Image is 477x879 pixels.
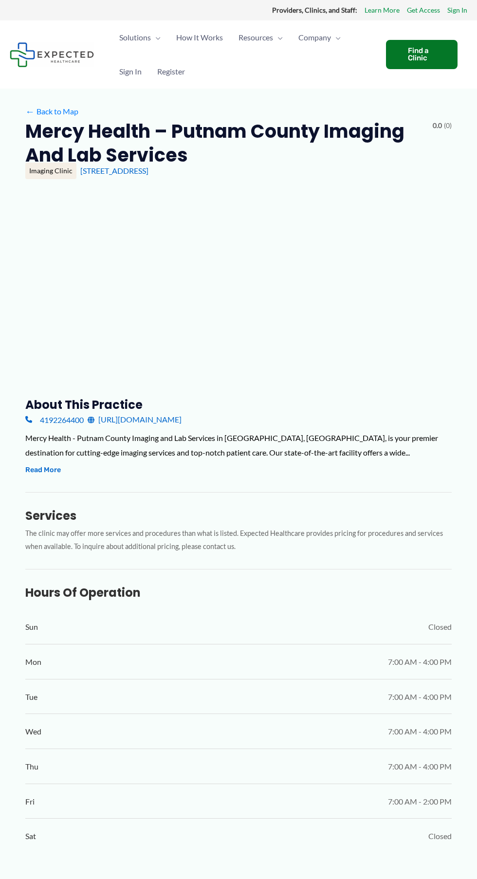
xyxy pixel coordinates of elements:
button: Read More [25,464,61,476]
span: Solutions [119,20,151,55]
h2: Mercy Health – Putnam County Imaging and Lab Services [25,119,425,167]
a: Register [149,55,193,89]
a: ResourcesMenu Toggle [231,20,291,55]
img: Expected Healthcare Logo - side, dark font, small [10,42,94,67]
p: The clinic may offer more services and procedures than what is listed. Expected Healthcare provid... [25,527,452,553]
h3: Services [25,508,452,523]
a: [STREET_ADDRESS] [80,166,148,175]
span: Sign In [119,55,142,89]
a: [URL][DOMAIN_NAME] [88,412,182,427]
h3: Hours of Operation [25,585,452,600]
span: Company [298,20,331,55]
span: 7:00 AM - 2:00 PM [388,794,452,809]
span: Thu [25,759,38,774]
nav: Primary Site Navigation [111,20,376,89]
span: Menu Toggle [331,20,341,55]
span: 7:00 AM - 4:00 PM [388,655,452,669]
span: Closed [428,829,452,843]
span: How It Works [176,20,223,55]
a: Find a Clinic [386,40,458,69]
a: SolutionsMenu Toggle [111,20,168,55]
span: 0.0 [433,119,442,132]
span: Register [157,55,185,89]
span: Sun [25,620,38,634]
a: Sign In [111,55,149,89]
span: Fri [25,794,35,809]
span: Menu Toggle [273,20,283,55]
span: Sat [25,829,36,843]
div: Mercy Health - Putnam County Imaging and Lab Services in [GEOGRAPHIC_DATA], [GEOGRAPHIC_DATA], is... [25,431,452,459]
a: Sign In [447,4,467,17]
strong: Providers, Clinics, and Staff: [272,6,357,14]
span: 7:00 AM - 4:00 PM [388,690,452,704]
span: ← [25,107,35,116]
div: Imaging Clinic [25,163,76,179]
span: 7:00 AM - 4:00 PM [388,724,452,739]
a: 4192264400 [25,412,84,427]
h3: About this practice [25,397,452,412]
span: Tue [25,690,37,704]
span: 7:00 AM - 4:00 PM [388,759,452,774]
a: CompanyMenu Toggle [291,20,349,55]
a: Get Access [407,4,440,17]
span: Wed [25,724,41,739]
span: Closed [428,620,452,634]
a: Learn More [365,4,400,17]
span: Menu Toggle [151,20,161,55]
span: Mon [25,655,41,669]
span: Resources [238,20,273,55]
a: How It Works [168,20,231,55]
a: ←Back to Map [25,104,78,119]
span: (0) [444,119,452,132]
